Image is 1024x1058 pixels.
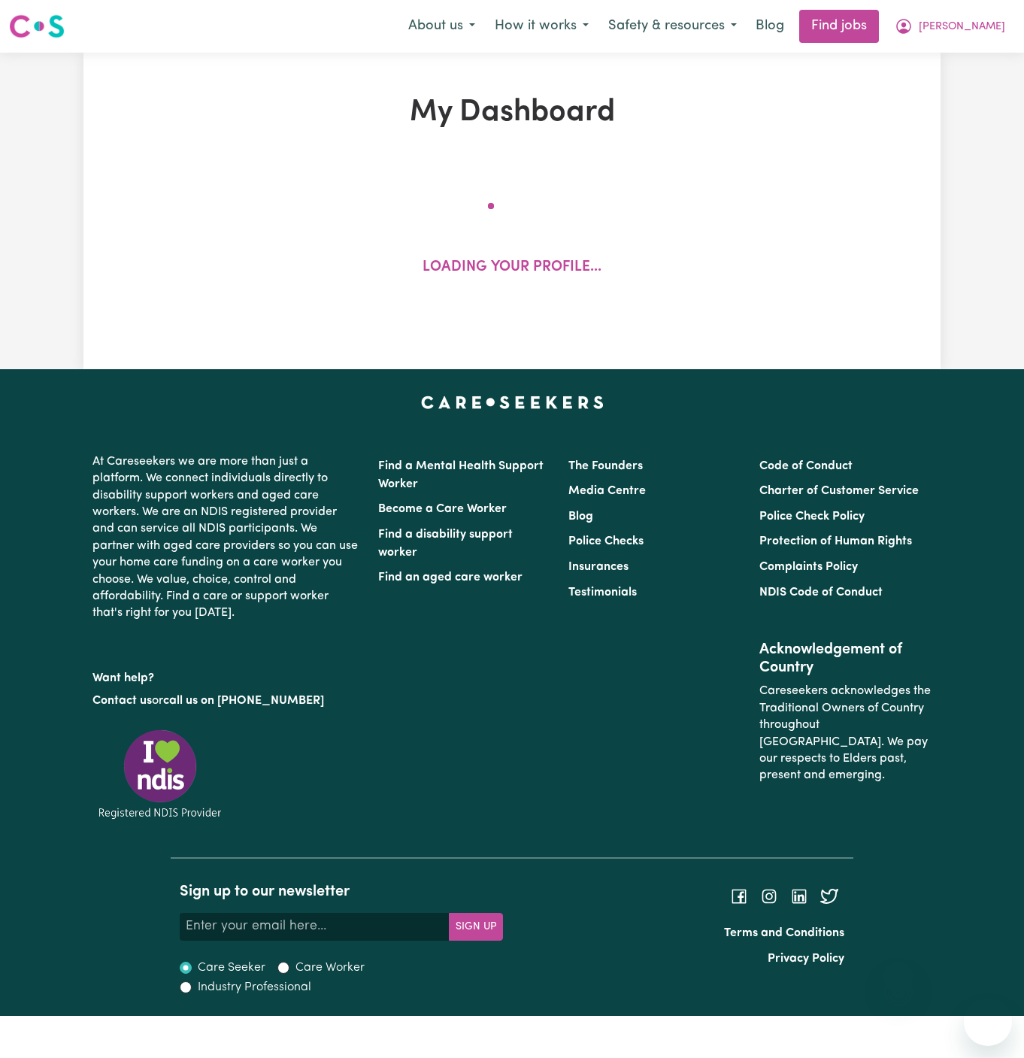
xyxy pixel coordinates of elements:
[92,727,228,821] img: Registered NDIS provider
[568,460,643,472] a: The Founders
[378,460,544,490] a: Find a Mental Health Support Worker
[759,677,932,790] p: Careseekers acknowledges the Traditional Owners of Country throughout [GEOGRAPHIC_DATA]. We pay o...
[568,535,644,547] a: Police Checks
[759,535,912,547] a: Protection of Human Rights
[235,95,789,131] h1: My Dashboard
[163,695,324,707] a: call us on [PHONE_NUMBER]
[919,19,1005,35] span: [PERSON_NAME]
[92,695,152,707] a: Contact us
[568,485,646,497] a: Media Centre
[180,913,450,940] input: Enter your email here...
[747,10,793,43] a: Blog
[421,396,604,408] a: Careseekers home page
[198,959,265,977] label: Care Seeker
[724,927,844,939] a: Terms and Conditions
[820,890,838,902] a: Follow Careseekers on Twitter
[485,11,598,42] button: How it works
[760,890,778,902] a: Follow Careseekers on Instagram
[568,561,629,573] a: Insurances
[759,511,865,523] a: Police Check Policy
[92,664,360,687] p: Want help?
[964,998,1012,1046] iframe: Button to launch messaging window
[759,561,858,573] a: Complaints Policy
[9,9,65,44] a: Careseekers logo
[295,959,365,977] label: Care Worker
[423,257,601,279] p: Loading your profile...
[790,890,808,902] a: Follow Careseekers on LinkedIn
[759,485,919,497] a: Charter of Customer Service
[598,11,747,42] button: Safety & resources
[92,687,360,715] p: or
[378,529,513,559] a: Find a disability support worker
[759,460,853,472] a: Code of Conduct
[378,503,507,515] a: Become a Care Worker
[92,447,360,628] p: At Careseekers we are more than just a platform. We connect individuals directly to disability su...
[180,883,503,901] h2: Sign up to our newsletter
[730,890,748,902] a: Follow Careseekers on Facebook
[449,913,503,940] button: Subscribe
[759,641,932,677] h2: Acknowledgement of Country
[883,962,913,992] iframe: Close message
[378,571,523,584] a: Find an aged care worker
[799,10,879,43] a: Find jobs
[768,953,844,965] a: Privacy Policy
[198,978,311,996] label: Industry Professional
[568,587,637,599] a: Testimonials
[759,587,883,599] a: NDIS Code of Conduct
[885,11,1015,42] button: My Account
[9,13,65,40] img: Careseekers logo
[398,11,485,42] button: About us
[568,511,593,523] a: Blog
